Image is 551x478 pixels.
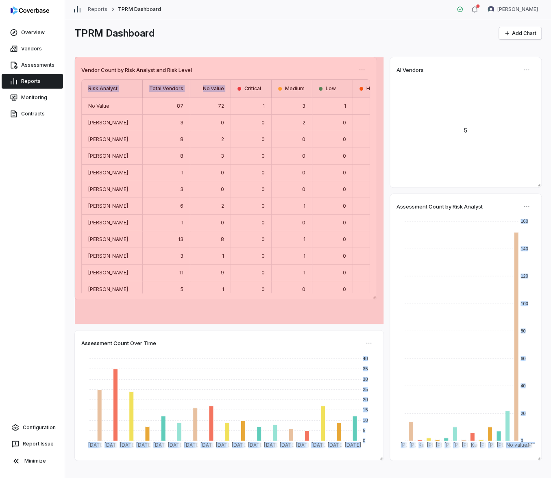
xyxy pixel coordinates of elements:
button: David Gold avatar[PERSON_NAME] [483,3,543,15]
a: Reports [2,74,63,89]
a: Overview [2,25,63,40]
a: Configuration [3,420,61,435]
text: 20 [521,411,525,416]
text: 5 [363,428,365,433]
span: Assessment Count Over Time [81,339,156,347]
a: Monitoring [2,90,63,105]
text: 60 [521,356,525,361]
text: 80 [521,328,525,333]
img: David Gold avatar [488,6,494,13]
text: 120 [521,274,528,278]
text: 15 [363,407,368,412]
button: Add Chart [499,27,541,39]
text: 100 [521,301,528,306]
span: 5 [464,126,468,135]
text: 40 [363,356,368,361]
button: Report Issue [3,437,61,451]
text: 160 [521,219,528,224]
text: 0 [521,438,523,443]
span: AI Vendors [396,66,424,74]
text: 35 [363,366,368,371]
text: 20 [363,397,368,402]
text: 10 [363,418,368,423]
a: Assessments [2,58,63,72]
a: Reports [88,6,107,13]
h1: TPRM Dashboard [75,27,155,39]
text: 40 [521,383,525,388]
span: [PERSON_NAME] [497,6,538,13]
a: Contracts [2,106,63,121]
span: Assessment Count by Risk Analyst [396,203,483,210]
span: TPRM Dashboard [118,6,161,13]
text: 30 [363,377,368,382]
button: Minimize [3,453,61,469]
a: Vendors [2,41,63,56]
img: logo-D7KZi-bG.svg [11,7,49,15]
text: 0 [363,438,365,443]
text: 25 [363,387,368,392]
text: 140 [521,246,528,251]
